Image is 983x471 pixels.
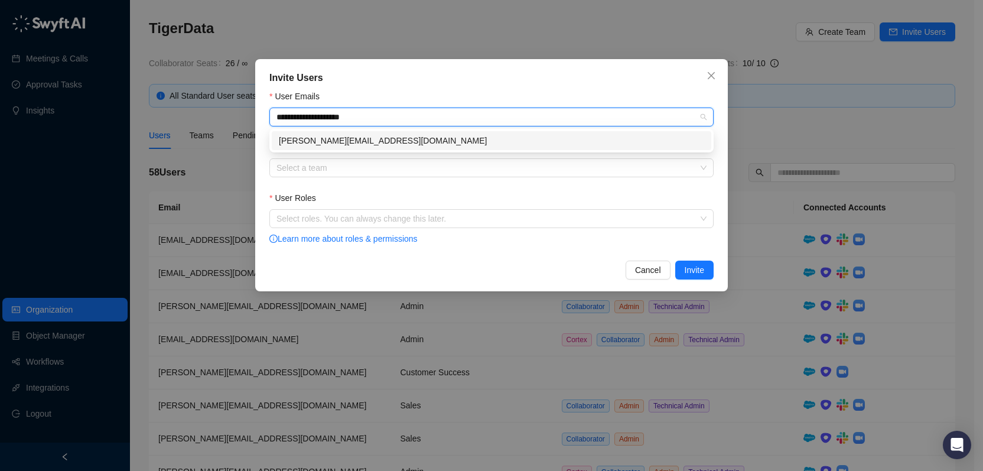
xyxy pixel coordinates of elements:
[943,431,971,459] div: Open Intercom Messenger
[269,90,328,103] label: User Emails
[635,264,661,277] span: Cancel
[626,261,670,280] button: Cancel
[279,134,704,147] div: [PERSON_NAME][EMAIL_ADDRESS][DOMAIN_NAME]
[269,235,278,243] span: info-circle
[272,131,711,150] div: richard@tigerdata.com
[269,71,714,85] div: Invite Users
[702,66,721,85] button: Close
[707,71,716,80] span: close
[276,113,366,122] input: User Emails
[269,234,418,243] a: info-circleLearn more about roles & permissions
[685,264,704,277] span: Invite
[269,191,324,204] label: User Roles
[675,261,714,280] button: Invite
